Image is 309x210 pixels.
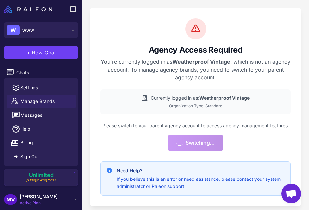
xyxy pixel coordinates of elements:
[106,103,285,109] div: Organization Type: Standard
[20,200,58,206] span: Active Plan
[100,45,291,55] h2: Agency Access Required
[117,167,285,174] h4: Need Help?
[281,184,301,203] div: Open chat
[4,22,78,38] button: Wwww
[20,139,33,146] span: Billing
[27,49,30,56] span: +
[168,135,223,151] button: Switching...
[4,5,55,13] a: Raleon Logo
[22,27,34,34] span: www
[29,172,54,178] span: Unlimited
[32,49,56,56] span: New Chat
[100,122,291,129] p: Please switch to your parent agency account to access agency management features.
[172,58,230,65] strong: Weatherproof Vintage
[3,66,79,79] a: Chats
[4,194,17,205] div: MV
[117,176,285,190] p: If you believe this is an error or need assistance, please contact your system administrator or R...
[16,69,74,76] span: Chats
[151,94,250,102] span: Currently logged in as:
[7,150,76,163] button: Sign Out
[20,84,38,91] span: Settings
[20,153,39,160] span: Sign Out
[4,46,78,59] button: +New Chat
[100,58,291,81] p: You're currently logged in as , which is not an agency account. To manage agency brands, you need...
[20,125,30,133] span: Help
[7,25,20,35] div: W
[7,108,76,122] button: Messages
[4,5,52,13] img: Raleon Logo
[20,193,58,200] span: [PERSON_NAME]
[20,112,42,119] span: Messages
[7,122,76,136] a: Help
[26,178,57,183] span: [DATE][DATE] 2025
[199,95,250,101] strong: Weatherproof Vintage
[20,98,55,105] span: Manage Brands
